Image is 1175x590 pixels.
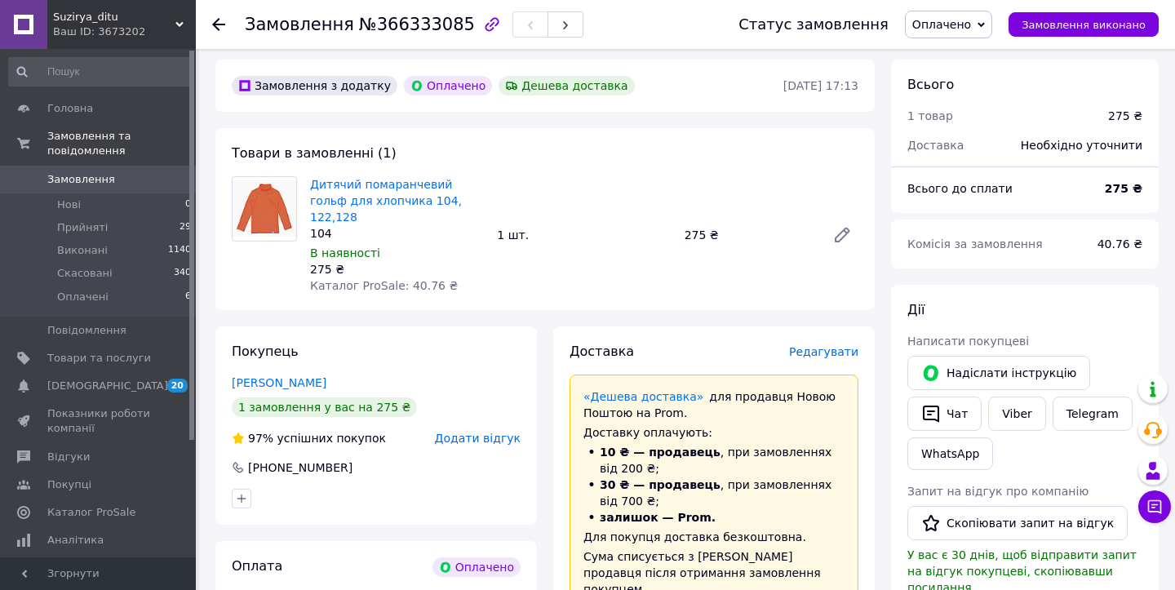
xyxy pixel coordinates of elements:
[907,77,954,92] span: Всього
[907,356,1090,390] button: Надіслати інструкцію
[907,109,953,122] span: 1 товар
[310,246,380,260] span: В наявності
[232,145,397,161] span: Товари в замовленні (1)
[310,279,458,292] span: Каталог ProSale: 40.76 ₴
[57,290,109,304] span: Оплачені
[232,376,326,389] a: [PERSON_NAME]
[404,76,492,95] div: Оплачено
[583,444,845,477] li: , при замовленнях від 200 ₴;
[1108,108,1142,124] div: 275 ₴
[907,335,1029,348] span: Написати покупцеві
[826,219,858,251] a: Редагувати
[1022,19,1146,31] span: Замовлення виконано
[53,24,196,39] div: Ваш ID: 3673202
[47,533,104,548] span: Аналітика
[47,406,151,436] span: Показники роботи компанії
[168,243,191,258] span: 1140
[212,16,225,33] div: Повернутися назад
[232,76,397,95] div: Замовлення з додатку
[907,139,964,152] span: Доставка
[907,506,1128,540] button: Скопіювати запит на відгук
[907,437,993,470] a: WhatsApp
[57,197,81,212] span: Нові
[47,323,126,338] span: Повідомлення
[232,344,299,359] span: Покупець
[47,351,151,366] span: Товари та послуги
[1009,12,1159,37] button: Замовлення виконано
[180,220,191,235] span: 29
[47,101,93,116] span: Головна
[167,379,188,393] span: 20
[310,261,484,277] div: 275 ₴
[678,224,819,246] div: 275 ₴
[738,16,889,33] div: Статус замовлення
[232,558,282,574] span: Оплата
[8,57,193,87] input: Пошук
[432,557,521,577] div: Оплачено
[499,76,634,95] div: Дешева доставка
[1105,182,1142,195] b: 275 ₴
[907,302,924,317] span: Дії
[57,243,108,258] span: Виконані
[47,450,90,464] span: Відгуки
[600,446,721,459] span: 10 ₴ — продавець
[47,477,91,492] span: Покупці
[232,397,417,417] div: 1 замовлення у вас на 275 ₴
[185,197,191,212] span: 0
[907,237,1043,251] span: Комісія за замовлення
[1138,490,1171,523] button: Чат з покупцем
[783,79,858,92] time: [DATE] 17:13
[174,266,191,281] span: 340
[246,459,354,476] div: [PHONE_NUMBER]
[600,511,716,524] span: залишок — Prom.
[490,224,677,246] div: 1 шт.
[57,266,113,281] span: Скасовані
[570,344,634,359] span: Доставка
[583,477,845,509] li: , при замовленнях від 700 ₴;
[907,485,1089,498] span: Запит на відгук про компанію
[907,397,982,431] button: Чат
[789,345,858,358] span: Редагувати
[245,15,354,34] span: Замовлення
[310,178,462,224] a: Дитячий помаранчевий гольф для хлопчика 104, 122,128
[232,430,386,446] div: успішних покупок
[53,10,175,24] span: Suzirya_ditu
[1053,397,1133,431] a: Telegram
[248,432,273,445] span: 97%
[47,505,135,520] span: Каталог ProSale
[435,432,521,445] span: Додати відгук
[600,478,721,491] span: 30 ₴ — продавець
[185,290,191,304] span: 6
[907,182,1013,195] span: Всього до сплати
[47,172,115,187] span: Замовлення
[1097,237,1142,251] span: 40.76 ₴
[583,390,703,403] a: «Дешева доставка»
[47,379,168,393] span: [DEMOGRAPHIC_DATA]
[57,220,108,235] span: Прийняті
[583,529,845,545] div: Для покупця доставка безкоштовна.
[583,388,845,421] div: для продавця Новою Поштою на Prom.
[359,15,475,34] span: №366333085
[310,225,484,242] div: 104
[583,424,845,441] div: Доставку оплачують:
[47,129,196,158] span: Замовлення та повідомлення
[988,397,1045,431] a: Viber
[912,18,971,31] span: Оплачено
[1011,127,1152,163] div: Необхідно уточнити
[233,180,296,237] img: Дитячий помаранчевий гольф для хлопчика 104, 122,128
